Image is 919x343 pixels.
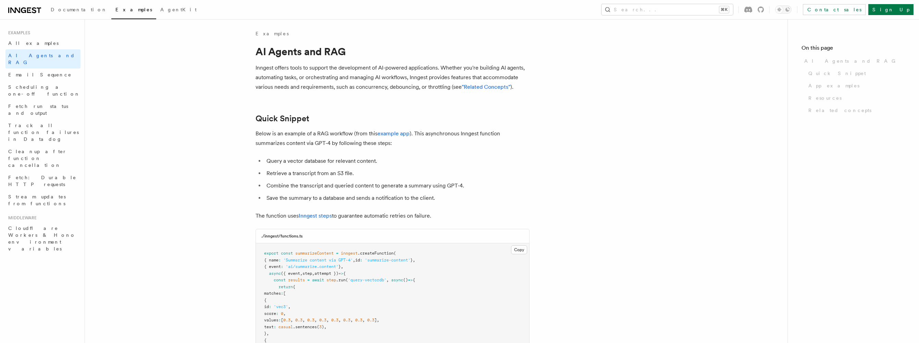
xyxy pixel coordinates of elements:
[256,45,530,58] h1: AI Agents and RAG
[264,298,266,303] span: {
[307,318,314,322] span: 0.3
[111,2,156,19] a: Examples
[808,70,866,77] span: Quick Snippet
[256,114,309,123] a: Quick Snippet
[5,69,80,81] a: Email Sequence
[319,324,322,329] span: 3
[808,82,859,89] span: App examples
[281,264,283,269] span: :
[264,311,276,316] span: score
[348,278,386,282] span: 'query-vectordb'
[394,251,396,256] span: (
[355,318,362,322] span: 0.3
[331,318,338,322] span: 0.3
[256,63,530,92] p: Inngest offers tools to support the development of AI-powered applications. Whether you're buildi...
[264,291,281,296] span: matches
[51,7,107,12] span: Documentation
[281,318,283,322] span: [
[353,258,355,262] span: ,
[338,264,341,269] span: }
[365,258,410,262] span: 'summarize-content'
[5,191,80,210] a: Stream updates from functions
[8,194,66,206] span: Stream updates from functions
[5,100,80,119] a: Fetch run status and output
[803,4,866,15] a: Contact sales
[295,318,302,322] span: 0.3
[314,271,338,276] span: attempt })
[264,193,530,203] li: Save the summary to a database and sends a notification to the client.
[269,304,271,309] span: :
[377,130,410,137] a: example app
[299,212,332,219] a: Inngest steps
[156,2,201,19] a: AgentKit
[160,7,197,12] span: AgentKit
[341,251,358,256] span: inngest
[288,304,290,309] span: ,
[290,318,293,322] span: ,
[377,318,379,322] span: ,
[264,318,278,322] span: values
[264,258,278,262] span: { name
[5,171,80,191] a: Fetch: Durable HTTP requests
[264,181,530,191] li: Combine the transcript and queried content to generate a summary using GPT-4.
[312,271,314,276] span: ,
[719,6,729,13] kbd: ⌘K
[264,251,278,256] span: export
[324,324,326,329] span: ,
[266,331,269,336] span: ,
[806,67,905,79] a: Quick Snippet
[283,291,286,296] span: [
[264,338,266,343] span: {
[806,104,905,117] a: Related concepts
[274,324,276,329] span: :
[802,55,905,67] a: AI Agents and RAG
[302,271,312,276] span: step
[8,40,59,46] span: All examples
[283,258,353,262] span: 'Summarize content via GPT-4'
[358,251,394,256] span: .createFunction
[256,129,530,148] p: Below is an example of a RAG workflow (from this ). This asynchronous Inngest function summarizes...
[806,92,905,104] a: Resources
[326,278,336,282] span: step
[278,318,281,322] span: :
[346,278,348,282] span: (
[360,258,362,262] span: :
[300,271,302,276] span: ,
[374,318,377,322] span: ]
[47,2,111,19] a: Documentation
[5,222,80,255] a: Cloudflare Workers & Hono environment variables
[336,278,346,282] span: .run
[295,251,334,256] span: summarizeContent
[281,291,283,296] span: :
[274,304,288,309] span: 'vec3'
[338,318,341,322] span: ,
[322,324,324,329] span: )
[281,271,300,276] span: ({ event
[391,278,403,282] span: async
[283,311,286,316] span: ,
[256,30,289,37] a: Examples
[355,258,360,262] span: id
[5,30,30,36] span: Examples
[8,123,79,142] span: Track all function failures in Datadog
[5,145,80,171] a: Cleanup after function cancellation
[293,324,317,329] span: .sentences
[307,278,310,282] span: =
[264,156,530,166] li: Query a vector database for relevant content.
[338,271,343,276] span: =>
[8,225,76,252] span: Cloudflare Workers & Hono environment variables
[264,264,281,269] span: { event
[326,318,329,322] span: ,
[8,175,76,187] span: Fetch: Durable HTTP requests
[274,278,286,282] span: const
[350,318,353,322] span: ,
[413,258,415,262] span: ,
[8,149,67,168] span: Cleanup after function cancellation
[283,318,290,322] span: 0.3
[115,7,152,12] span: Examples
[775,5,792,14] button: Toggle dark mode
[413,278,415,282] span: {
[264,331,266,336] span: }
[868,4,914,15] a: Sign Up
[601,4,733,15] button: Search...⌘K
